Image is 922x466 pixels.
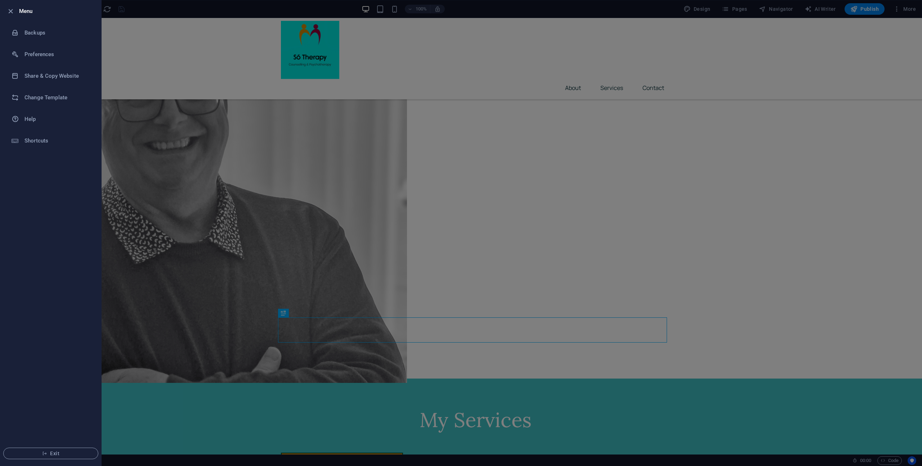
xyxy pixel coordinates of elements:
h6: Preferences [24,50,91,59]
h6: Help [24,115,91,123]
span: Exit [9,451,92,456]
h6: Backups [24,28,91,37]
button: Exit [3,448,98,459]
h6: Menu [19,7,95,15]
a: Help [0,108,101,130]
h6: Shortcuts [24,136,91,145]
h6: Share & Copy Website [24,72,91,80]
h6: Change Template [24,93,91,102]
